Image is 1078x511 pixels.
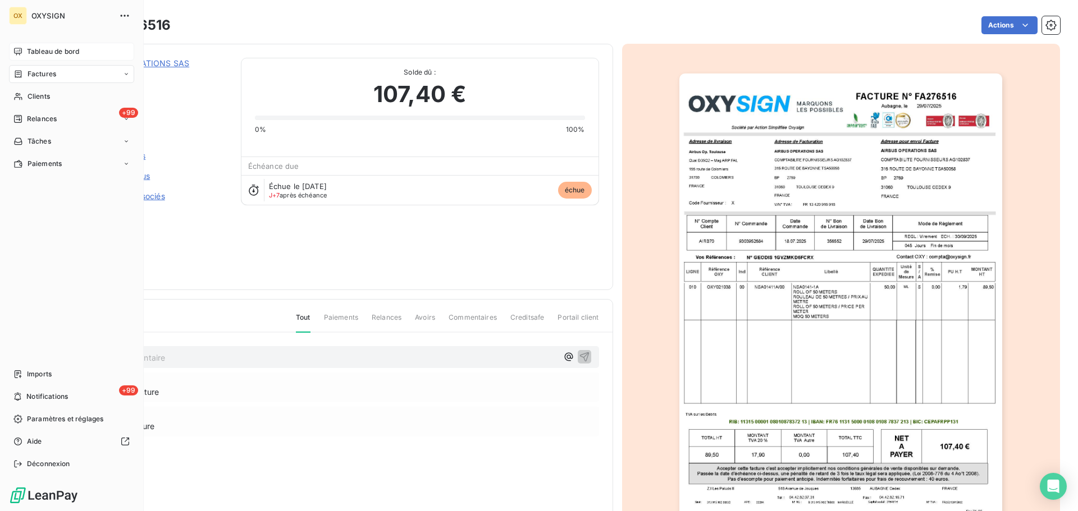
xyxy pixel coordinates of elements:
span: Imports [27,369,52,379]
span: après échéance [269,192,327,199]
span: Tableau de bord [27,47,79,57]
span: Paiements [28,159,62,169]
span: Portail client [558,312,599,332]
span: Clients [28,91,50,102]
span: Relances [372,312,401,332]
div: OX [9,7,27,25]
span: Paiements [324,312,358,332]
span: 100% [566,125,585,135]
span: Relances [27,114,57,124]
span: Creditsafe [510,312,545,332]
span: Tâches [28,136,51,146]
span: Échue le [DATE] [269,182,327,191]
span: échue [558,182,592,199]
span: 01AIRB70 [88,71,227,80]
img: Logo LeanPay [9,486,79,504]
button: Actions [981,16,1038,34]
a: Aide [9,432,134,450]
span: Déconnexion [27,459,70,469]
span: Notifications [26,392,68,402]
span: Aide [27,436,42,446]
span: Avoirs [415,312,435,332]
span: Tout [296,312,310,333]
span: J+7 [269,191,280,199]
div: Open Intercom Messenger [1040,473,1067,500]
span: +99 [119,108,138,118]
span: Commentaires [449,312,497,332]
span: Paramètres et réglages [27,414,103,424]
span: 107,40 € [373,77,466,111]
span: Factures [28,69,56,79]
span: OXYSIGN [31,11,112,20]
span: Solde dû : [255,67,585,77]
span: +99 [119,385,138,395]
span: Échéance due [248,162,299,171]
span: 0% [255,125,266,135]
